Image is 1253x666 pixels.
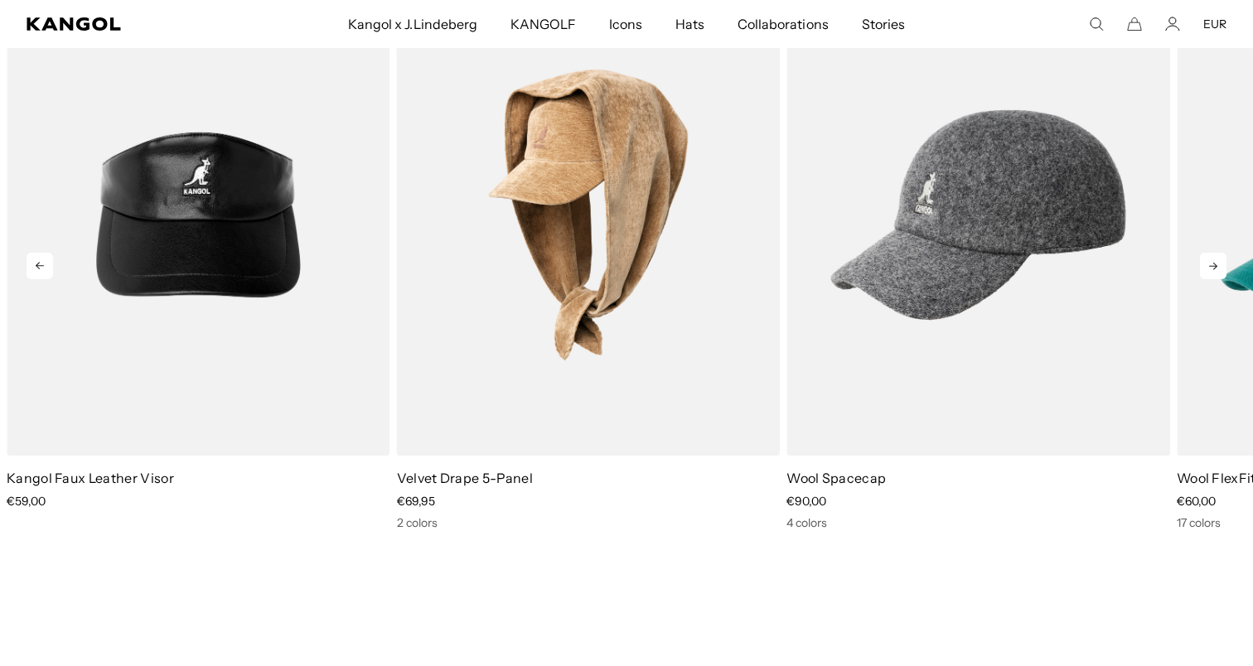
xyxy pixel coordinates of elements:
a: Kangol Faux Leather Visor [7,470,174,486]
div: 2 colors [397,515,781,530]
span: €60,00 [1177,494,1216,509]
a: Account [1165,17,1180,31]
span: €69,95 [397,494,435,509]
span: €90,00 [786,494,826,509]
div: 4 colors [786,515,1170,530]
button: EUR [1203,17,1226,31]
a: Velvet Drape 5-Panel [397,470,533,486]
summary: Search here [1089,17,1104,31]
button: Cart [1127,17,1142,31]
a: Kangol [27,17,230,31]
a: Wool Spacecap [786,470,886,486]
span: €59,00 [7,494,46,509]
